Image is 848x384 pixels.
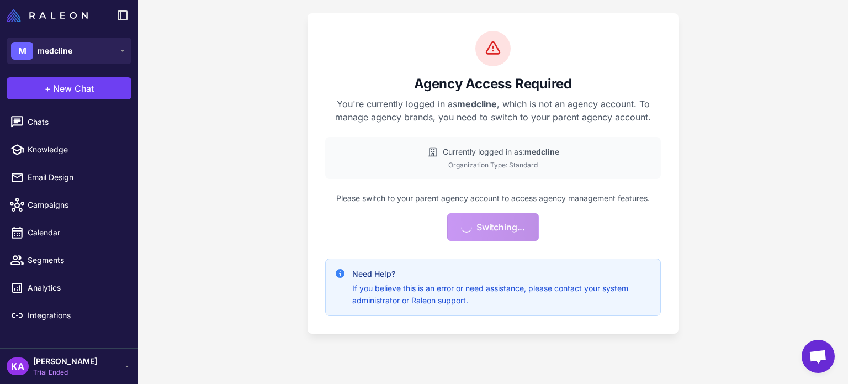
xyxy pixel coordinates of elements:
strong: medcline [457,98,497,109]
img: Raleon Logo [7,9,88,22]
span: Campaigns [28,199,125,211]
span: Email Design [28,171,125,183]
span: New Chat [53,82,94,95]
a: Email Design [4,166,134,189]
a: Analytics [4,276,134,299]
h2: Agency Access Required [325,75,661,93]
a: Campaigns [4,193,134,217]
span: Trial Ended [33,367,97,377]
a: Integrations [4,304,134,327]
div: KA [7,357,29,375]
p: If you believe this is an error or need assistance, please contact your system administrator or R... [352,282,651,307]
h4: Need Help? [352,268,651,280]
p: You're currently logged in as , which is not an agency account. To manage agency brands, you need... [325,97,661,124]
div: Open chat [802,340,835,373]
button: Mmedcline [7,38,131,64]
span: Knowledge [28,144,125,156]
span: Chats [28,116,125,128]
button: +New Chat [7,77,131,99]
span: medcline [38,45,72,57]
p: Please switch to your parent agency account to access agency management features. [325,192,661,204]
span: Analytics [28,282,125,294]
a: Raleon Logo [7,9,92,22]
span: Calendar [28,227,125,239]
a: Chats [4,111,134,134]
span: Currently logged in as: [443,146,559,158]
span: Segments [28,254,125,266]
span: Integrations [28,309,125,322]
a: Segments [4,249,134,272]
span: + [45,82,51,95]
div: M [11,42,33,60]
a: Calendar [4,221,134,244]
span: [PERSON_NAME] [33,355,97,367]
strong: medcline [524,147,559,156]
button: Switching... [447,213,539,241]
div: Organization Type: Standard [334,160,652,170]
a: Knowledge [4,138,134,161]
